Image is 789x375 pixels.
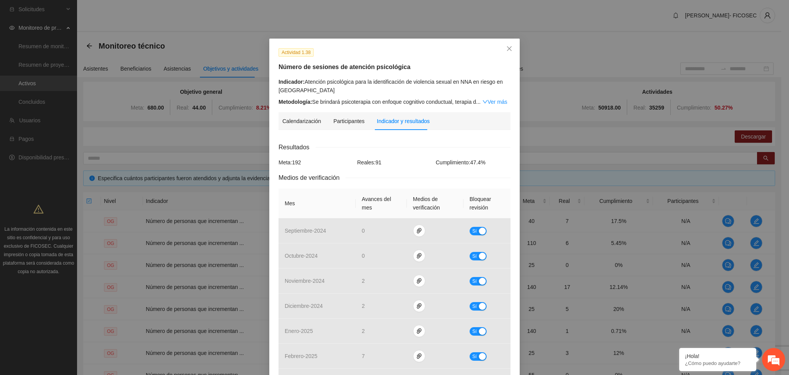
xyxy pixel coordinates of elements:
[506,46,512,52] span: close
[279,98,510,106] div: Se brindará psicoterapia con enfoque cognitivo conductual, terapia d
[434,158,512,167] div: Cumplimiento: 47.4 %
[279,142,316,152] span: Resultados
[285,303,323,309] span: diciembre - 2024
[285,328,313,334] span: enero - 2025
[472,277,477,285] span: Sí
[413,250,425,262] button: paper-clip
[285,228,326,234] span: septiembre - 2024
[472,302,477,311] span: Sí
[413,325,425,337] button: paper-clip
[413,275,425,287] button: paper-clip
[685,360,750,366] p: ¿Cómo puedo ayudarte?
[482,99,488,105] span: down
[407,189,463,218] th: Medios de verificación
[333,117,364,125] div: Participantes
[279,189,356,218] th: Mes
[476,99,481,105] span: ...
[472,327,477,336] span: Sí
[413,253,425,259] span: paper-clip
[279,62,510,72] h5: Número de sesiones de atención psicológica
[377,117,430,125] div: Indicador y resultados
[362,353,365,359] span: 7
[413,300,425,312] button: paper-clip
[472,352,477,361] span: Sí
[357,159,381,166] span: Reales: 91
[282,117,321,125] div: Calendarización
[279,173,346,182] span: Medios de verificación
[413,228,425,234] span: paper-clip
[356,189,407,218] th: Avances del mes
[472,227,477,235] span: Sí
[362,228,365,234] span: 0
[482,99,507,105] a: Expand
[362,303,365,309] span: 2
[685,353,750,359] div: ¡Hola!
[472,252,477,260] span: Sí
[277,158,355,167] div: Meta: 192
[413,225,425,237] button: paper-clip
[285,278,325,284] span: noviembre - 2024
[463,189,510,218] th: Bloquear revisión
[279,48,314,57] span: Actividad 1.38
[413,303,425,309] span: paper-clip
[362,278,365,284] span: 2
[413,353,425,359] span: paper-clip
[285,253,318,259] span: octubre - 2024
[413,350,425,362] button: paper-clip
[499,39,520,59] button: Close
[285,353,317,359] span: febrero - 2025
[279,78,510,95] div: Atención psicológica para la identificación de violencia sexual en NNA en riesgo en [GEOGRAPHIC_D...
[362,253,365,259] span: 0
[279,79,305,85] strong: Indicador:
[279,99,312,105] strong: Metodología:
[413,278,425,284] span: paper-clip
[413,328,425,334] span: paper-clip
[362,328,365,334] span: 2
